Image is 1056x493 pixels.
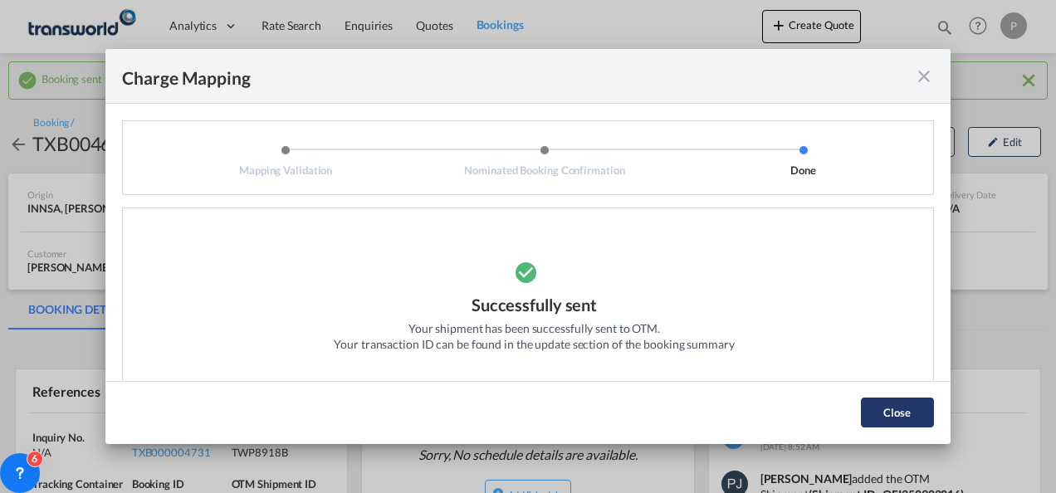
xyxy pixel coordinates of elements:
[861,398,934,427] button: Close
[514,251,555,293] md-icon: icon-checkbox-marked-circle
[334,336,734,353] div: Your transaction ID can be found in the update section of the booking summary
[914,66,934,86] md-icon: icon-close fg-AAA8AD cursor
[156,144,415,178] li: Mapping Validation
[415,144,674,178] li: Nominated Booking Confirmation
[472,293,597,320] div: Successfully sent
[408,320,660,337] div: Your shipment has been successfully sent to OTM.
[674,144,933,178] li: Done
[105,49,951,443] md-dialog: Mapping ValidationNominated Booking ...
[17,17,288,34] body: Editor, editor6
[122,66,251,86] div: Charge Mapping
